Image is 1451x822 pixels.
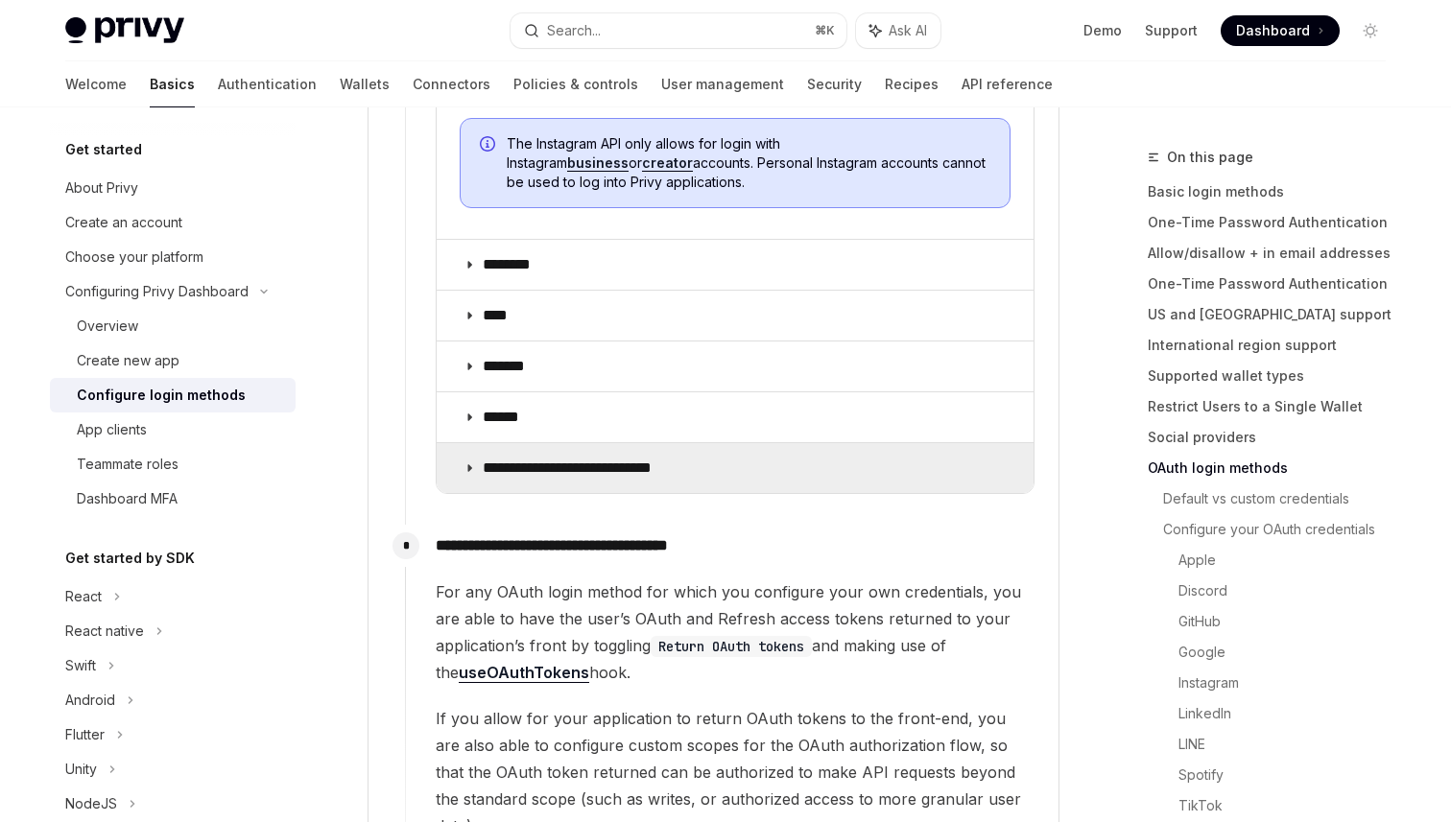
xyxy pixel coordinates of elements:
[507,134,990,192] span: The Instagram API only allows for login with Instagram or accounts. Personal Instagram accounts c...
[50,447,296,481] a: Teammate roles
[547,19,601,42] div: Search...
[77,384,246,407] div: Configure login methods
[889,21,927,40] span: Ask AI
[65,138,142,161] h5: Get started
[1148,299,1401,330] a: US and [GEOGRAPHIC_DATA] support
[65,211,182,234] div: Create an account
[50,481,296,516] a: Dashboard MFA
[1148,330,1401,361] a: International region support
[1148,269,1401,299] a: One-Time Password Authentication
[1178,760,1401,790] a: Spotify
[807,61,862,107] a: Security
[567,154,629,172] a: business
[962,61,1053,107] a: API reference
[511,13,846,48] button: Search...⌘K
[77,487,178,510] div: Dashboard MFA
[1178,637,1401,668] a: Google
[1145,21,1198,40] a: Support
[65,689,115,712] div: Android
[1148,207,1401,238] a: One-Time Password Authentication
[1178,575,1401,606] a: Discord
[65,176,138,200] div: About Privy
[1178,729,1401,760] a: LINE
[150,61,195,107] a: Basics
[413,61,490,107] a: Connectors
[1148,361,1401,391] a: Supported wallet types
[50,240,296,274] a: Choose your platform
[77,418,147,441] div: App clients
[1163,483,1401,514] a: Default vs custom credentials
[77,453,178,476] div: Teammate roles
[1148,238,1401,269] a: Allow/disallow + in email addresses
[65,280,249,303] div: Configuring Privy Dashboard
[65,547,195,570] h5: Get started by SDK
[65,585,102,608] div: React
[1236,21,1310,40] span: Dashboard
[1163,514,1401,545] a: Configure your OAuth credentials
[65,61,127,107] a: Welcome
[459,663,589,683] a: useOAuthTokens
[661,61,784,107] a: User management
[65,17,184,44] img: light logo
[50,205,296,240] a: Create an account
[77,315,138,338] div: Overview
[815,23,835,38] span: ⌘ K
[65,792,117,815] div: NodeJS
[65,654,96,677] div: Swift
[1178,606,1401,637] a: GitHub
[77,349,179,372] div: Create new app
[50,412,296,447] a: App clients
[856,13,940,48] button: Ask AI
[218,61,317,107] a: Authentication
[642,154,693,172] a: creator
[1167,146,1253,169] span: On this page
[1148,422,1401,453] a: Social providers
[513,61,638,107] a: Policies & controls
[65,246,203,269] div: Choose your platform
[65,620,144,643] div: React native
[65,723,105,746] div: Flutter
[885,61,939,107] a: Recipes
[651,636,812,657] code: Return OAuth tokens
[1083,21,1122,40] a: Demo
[1148,453,1401,483] a: OAuth login methods
[1148,391,1401,422] a: Restrict Users to a Single Wallet
[50,309,296,343] a: Overview
[1148,176,1401,207] a: Basic login methods
[1355,15,1386,46] button: Toggle dark mode
[436,578,1035,686] span: For any OAuth login method for which you configure your own credentials, you are able to have the...
[65,758,97,781] div: Unity
[50,378,296,412] a: Configure login methods
[340,61,390,107] a: Wallets
[1178,698,1401,729] a: LinkedIn
[50,171,296,205] a: About Privy
[1221,15,1340,46] a: Dashboard
[1178,668,1401,698] a: Instagram
[50,343,296,378] a: Create new app
[1178,545,1401,575] a: Apple
[480,136,499,155] svg: Info
[1178,790,1401,821] a: TikTok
